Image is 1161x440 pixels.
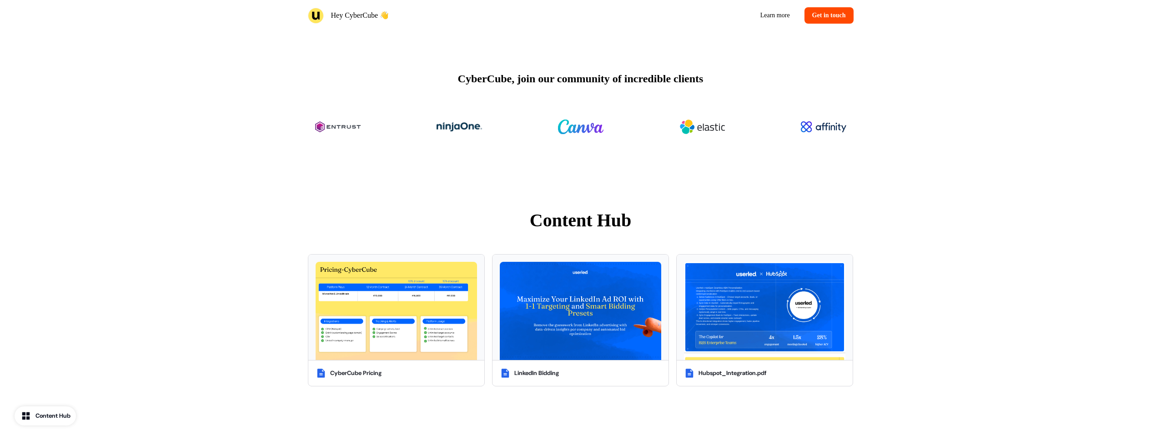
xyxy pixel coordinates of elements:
div: Hubspot_Integration.pdf [699,369,766,378]
div: CyberCube Pricing [330,369,382,378]
button: Hubspot_Integration.pdfHubspot_Integration.pdf [676,254,853,386]
button: Content Hub [15,406,76,425]
p: Hey CyberCube 👋 [331,10,389,21]
a: Learn more [753,7,797,24]
p: Content Hub [308,207,854,234]
div: Content Hub [35,411,70,420]
button: Untitled_presentation.pdfCyberCube Pricing [308,254,485,386]
img: Hubspot_Integration.pdf [684,262,845,360]
div: LinkedIn Bidding [514,369,559,378]
a: Get in touch [804,7,854,24]
p: CyberCube, join our community of incredible clients [458,70,704,87]
img: Userled_-_LinkedIn_Bidding_Presets_for_Alertmedia.pdf [500,262,661,360]
button: Userled_-_LinkedIn_Bidding_Presets_for_Alertmedia.pdfLinkedIn Bidding [492,254,669,386]
img: Untitled_presentation.pdf [316,262,477,360]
